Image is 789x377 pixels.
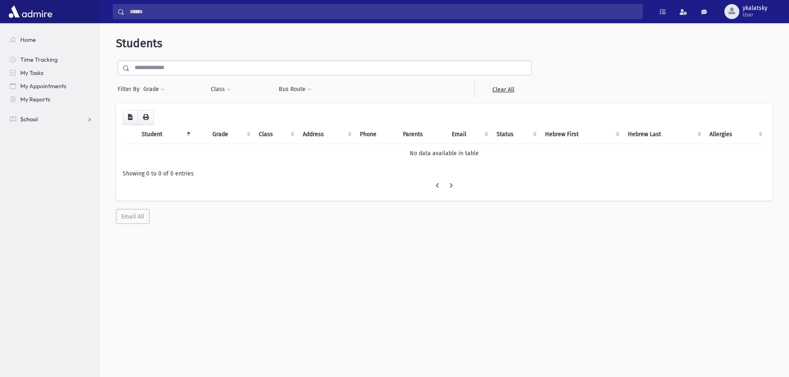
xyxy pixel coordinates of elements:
[20,96,50,103] span: My Reports
[705,125,766,144] th: Allergies: activate to sort column ascending
[116,36,162,50] span: Students
[210,82,231,97] button: Class
[138,110,154,125] button: Print
[123,110,138,125] button: CSV
[20,115,38,123] span: School
[623,125,705,144] th: Hebrew Last: activate to sort column ascending
[447,125,492,144] th: Email: activate to sort column ascending
[20,69,43,77] span: My Tasks
[3,66,99,79] a: My Tasks
[743,12,767,18] span: User
[492,125,540,144] th: Status: activate to sort column ascending
[20,82,66,90] span: My Appointments
[3,113,99,126] a: School
[3,93,99,106] a: My Reports
[123,144,766,163] td: No data available in table
[398,125,447,144] th: Parents
[208,125,254,144] th: Grade: activate to sort column ascending
[20,56,58,63] span: Time Tracking
[116,209,150,224] button: Email All
[3,53,99,66] a: Time Tracking
[743,5,767,12] span: ykalatsky
[118,85,143,94] span: Filter By
[3,79,99,93] a: My Appointments
[254,125,298,144] th: Class: activate to sort column ascending
[540,125,623,144] th: Hebrew First: activate to sort column ascending
[143,82,165,97] button: Grade
[7,3,54,20] img: AdmirePro
[123,169,766,178] div: Showing 0 to 0 of 0 entries
[137,125,194,144] th: Student: activate to sort column descending
[278,82,312,97] button: Bus Route
[474,82,532,97] a: Clear All
[298,125,355,144] th: Address: activate to sort column ascending
[355,125,398,144] th: Phone
[20,36,36,43] span: Home
[125,4,642,19] input: Search
[3,33,99,46] a: Home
